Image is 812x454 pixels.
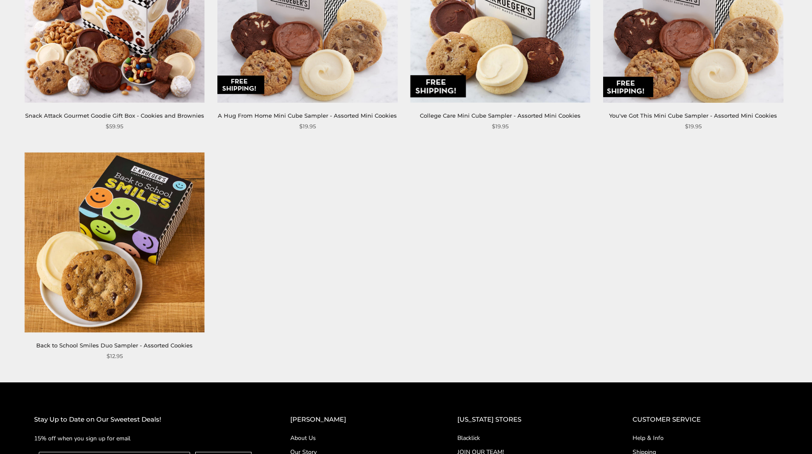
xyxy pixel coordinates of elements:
[609,112,777,119] a: You've Got This Mini Cube Sampler - Assorted Mini Cookies
[457,414,598,425] h2: [US_STATE] STORES
[36,342,193,349] a: Back to School Smiles Duo Sampler - Assorted Cookies
[685,122,702,131] span: $19.95
[492,122,509,131] span: $19.95
[25,153,205,333] img: Back to School Smiles Duo Sampler - Assorted Cookies
[107,352,123,361] span: $12.95
[633,414,778,425] h2: CUSTOMER SERVICE
[633,434,778,442] a: Help & Info
[34,414,256,425] h2: Stay Up to Date on Our Sweetest Deals!
[7,422,88,447] iframe: Sign Up via Text for Offers
[457,434,598,442] a: Blacklick
[34,434,256,443] p: 15% off when you sign up for email
[290,434,423,442] a: About Us
[299,122,316,131] span: $19.95
[218,112,397,119] a: A Hug From Home Mini Cube Sampler - Assorted Mini Cookies
[290,414,423,425] h2: [PERSON_NAME]
[25,112,204,119] a: Snack Attack Gourmet Goodie Gift Box - Cookies and Brownies
[420,112,581,119] a: College Care Mini Cube Sampler - Assorted Mini Cookies
[106,122,123,131] span: $59.95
